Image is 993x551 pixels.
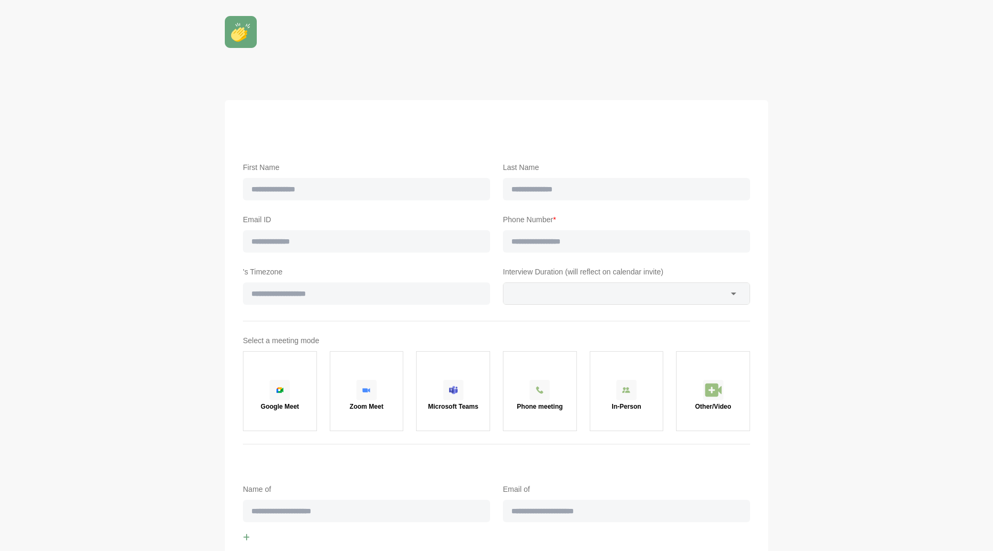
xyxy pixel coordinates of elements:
label: Phone Number [503,213,750,226]
p: Other/Video [695,403,731,410]
label: Last Name [503,161,750,174]
h3: Interview Coordination [243,460,750,474]
label: Name of [243,483,490,496]
h3: Information [243,134,750,148]
h1: Welcome here ! [225,52,768,80]
label: 's Timezone [243,265,490,278]
p: Phone meeting [517,403,563,410]
label: Email ID [243,213,490,226]
p: Zoom Meet [349,403,383,410]
p: Microsoft Teams [428,403,478,410]
label: Select a meeting mode [243,334,750,347]
label: First Name [243,161,490,174]
p: Google Meet [261,403,299,410]
label: Email of [503,483,750,496]
label: Interview Duration (will reflect on calendar invite) [503,265,750,278]
p: In-Person [612,403,641,410]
